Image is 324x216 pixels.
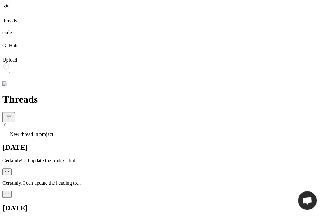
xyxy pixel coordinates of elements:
[298,191,317,210] div: Open chat
[2,143,322,152] h2: [DATE]
[2,43,17,48] label: GitHub
[2,158,322,163] p: Certainly! I'll update the `index.html` ...
[2,180,322,186] p: Certainly, I can update the heading to...
[10,131,53,137] span: New thread in project
[2,94,322,105] h1: Threads
[2,57,17,62] label: Upload
[2,204,322,212] h2: [DATE]
[2,81,23,87] img: settings
[2,18,17,23] label: threads
[2,30,12,35] label: code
